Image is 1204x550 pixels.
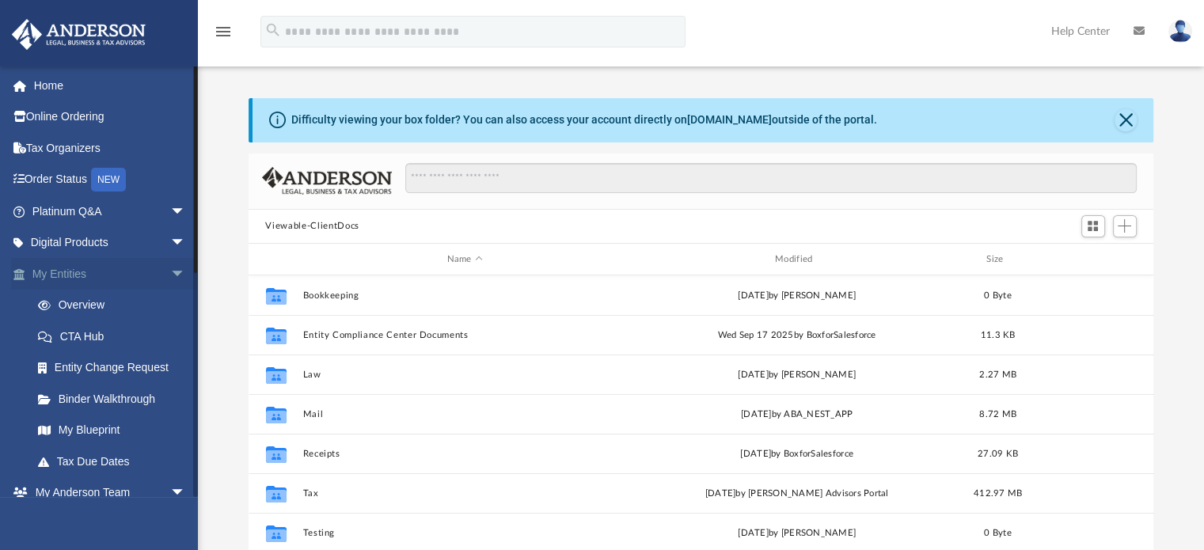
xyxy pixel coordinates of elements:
[22,352,210,384] a: Entity Change Request
[1115,109,1137,131] button: Close
[634,328,959,343] div: Wed Sep 17 2025 by BoxforSalesforce
[1036,252,1147,267] div: id
[214,22,233,41] i: menu
[11,101,210,133] a: Online Ordering
[11,164,210,196] a: Order StatusNEW
[634,252,959,267] div: Modified
[687,113,772,126] a: [DOMAIN_NAME]
[264,21,282,39] i: search
[11,195,210,227] a: Platinum Q&Aarrow_drop_down
[11,258,210,290] a: My Entitiesarrow_drop_down
[255,252,294,267] div: id
[405,163,1136,193] input: Search files and folders
[1168,20,1192,43] img: User Pic
[22,290,210,321] a: Overview
[170,477,202,510] span: arrow_drop_down
[170,195,202,228] span: arrow_drop_down
[91,168,126,192] div: NEW
[302,290,627,301] button: Bookkeeping
[634,526,959,541] div: [DATE] by [PERSON_NAME]
[22,383,210,415] a: Binder Walkthrough
[979,370,1016,379] span: 2.27 MB
[22,321,210,352] a: CTA Hub
[302,252,627,267] div: Name
[265,219,359,233] button: Viewable-ClientDocs
[22,415,202,446] a: My Blueprint
[634,368,959,382] div: [DATE] by [PERSON_NAME]
[7,19,150,50] img: Anderson Advisors Platinum Portal
[634,408,959,422] div: [DATE] by ABA_NEST_APP
[973,489,1021,498] span: 412.97 MB
[302,330,627,340] button: Entity Compliance Center Documents
[634,447,959,461] div: [DATE] by BoxforSalesforce
[302,370,627,380] button: Law
[11,477,202,509] a: My Anderson Teamarrow_drop_down
[214,30,233,41] a: menu
[966,252,1029,267] div: Size
[977,449,1017,458] span: 27.09 KB
[1081,215,1105,237] button: Switch to Grid View
[291,112,877,128] div: Difficulty viewing your box folder? You can also access your account directly on outside of the p...
[984,529,1012,537] span: 0 Byte
[170,258,202,290] span: arrow_drop_down
[634,289,959,303] div: [DATE] by [PERSON_NAME]
[170,227,202,260] span: arrow_drop_down
[980,331,1015,339] span: 11.3 KB
[634,487,959,501] div: [DATE] by [PERSON_NAME] Advisors Portal
[11,70,210,101] a: Home
[11,227,210,259] a: Digital Productsarrow_drop_down
[1113,215,1137,237] button: Add
[302,409,627,419] button: Mail
[302,528,627,538] button: Testing
[302,488,627,499] button: Tax
[11,132,210,164] a: Tax Organizers
[984,291,1012,300] span: 0 Byte
[979,410,1016,419] span: 8.72 MB
[302,449,627,459] button: Receipts
[22,446,210,477] a: Tax Due Dates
